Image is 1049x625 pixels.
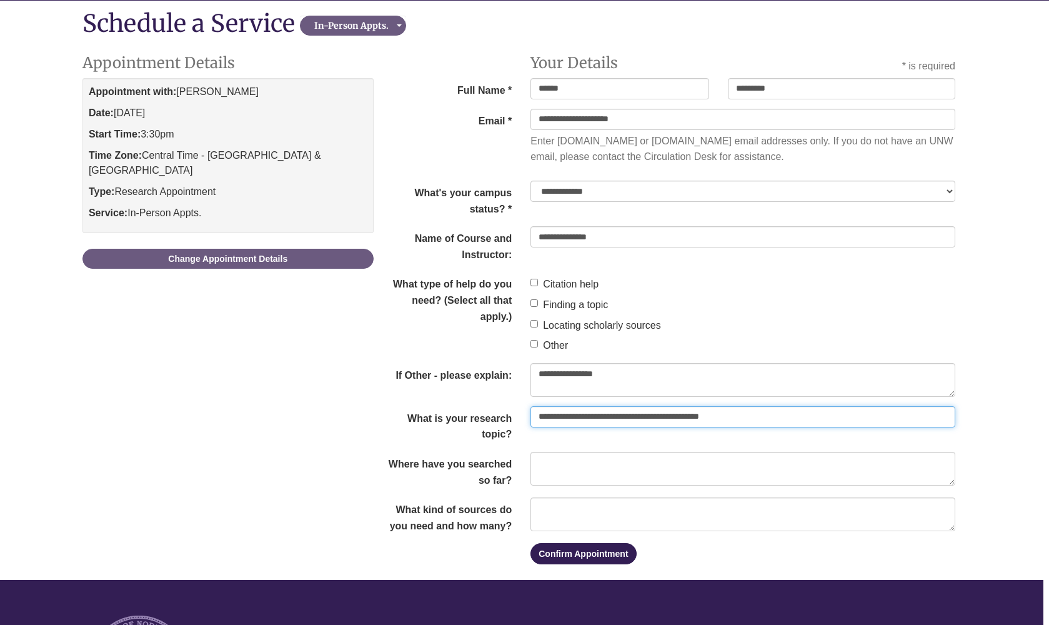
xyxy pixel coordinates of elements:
[89,148,367,178] p: Central Time - [GEOGRAPHIC_DATA] & [GEOGRAPHIC_DATA]
[89,127,367,142] p: 3:30pm
[530,340,538,347] input: Other
[82,249,374,269] a: Change Appointment Details
[89,106,367,121] p: [DATE]
[300,16,406,36] button: In-Person Appts.
[89,107,114,118] strong: Date:
[530,543,636,564] button: Confirm Appointment
[374,406,522,442] label: What is your research topic?
[89,129,141,139] strong: Start Time:
[89,150,142,161] strong: Time Zone:
[374,272,522,324] legend: What type of help do you need? (Select all that apply.)
[374,363,522,384] label: If Other - please explain:
[89,84,367,99] p: [PERSON_NAME]
[374,226,522,262] label: Name of Course and Instructor:
[530,320,538,327] input: Locating scholarly sources
[530,337,568,354] label: Other
[530,299,538,307] input: Finding a topic
[82,55,374,71] h2: Appointment Details
[530,297,608,313] label: Finding a topic
[374,109,522,129] label: Email *
[374,181,522,217] label: What's your campus status? *
[530,276,599,292] label: Citation help
[530,279,538,286] input: Citation help
[89,206,367,221] p: In-Person Appts.
[82,10,300,36] div: Schedule a Service
[530,55,708,71] h2: Your Details
[89,86,176,97] strong: Appointment with:
[374,452,522,488] label: Where have you searched so far?
[374,497,522,534] label: What kind of sources do you need and how many?
[530,317,661,334] label: Locating scholarly sources
[89,207,127,218] strong: Service:
[374,78,522,99] span: Full Name *
[89,184,367,199] p: Research Appointment
[902,58,955,74] div: * is required
[304,19,399,32] div: In-Person Appts.
[89,186,114,197] strong: Type:
[530,133,955,165] div: Enter [DOMAIN_NAME] or [DOMAIN_NAME] email addresses only. If you do not have an UNW email, pleas...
